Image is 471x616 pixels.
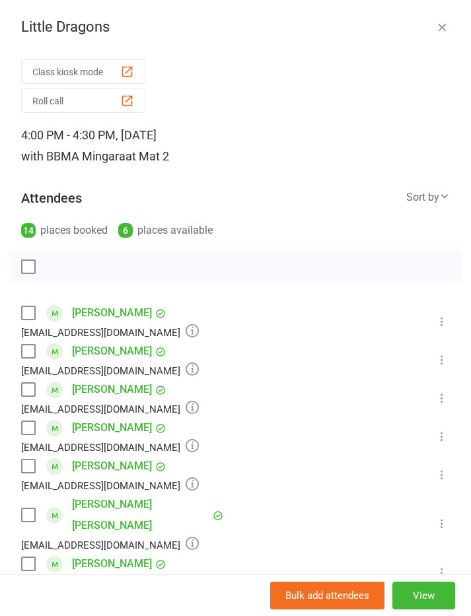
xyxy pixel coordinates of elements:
[21,125,450,167] div: 4:00 PM - 4:30 PM, [DATE]
[72,553,152,574] a: [PERSON_NAME]
[72,341,152,362] a: [PERSON_NAME]
[21,438,199,456] div: [EMAIL_ADDRESS][DOMAIN_NAME]
[72,379,152,400] a: [PERSON_NAME]
[72,417,152,438] a: [PERSON_NAME]
[126,149,169,163] span: at Mat 2
[21,189,82,207] div: Attendees
[21,88,145,113] button: Roll call
[21,477,199,494] div: [EMAIL_ADDRESS][DOMAIN_NAME]
[118,223,133,238] div: 6
[72,456,152,477] a: [PERSON_NAME]
[21,536,199,553] div: [EMAIL_ADDRESS][DOMAIN_NAME]
[21,223,36,238] div: 14
[270,582,384,609] button: Bulk add attendees
[118,221,213,240] div: places available
[72,302,152,324] a: [PERSON_NAME]
[72,494,209,536] a: [PERSON_NAME] [PERSON_NAME]
[21,149,126,163] span: with BBMA Mingara
[21,362,199,379] div: [EMAIL_ADDRESS][DOMAIN_NAME]
[21,400,199,417] div: [EMAIL_ADDRESS][DOMAIN_NAME]
[21,324,199,341] div: [EMAIL_ADDRESS][DOMAIN_NAME]
[21,221,108,240] div: places booked
[406,189,450,206] div: Sort by
[21,59,145,84] button: Class kiosk mode
[392,582,455,609] button: View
